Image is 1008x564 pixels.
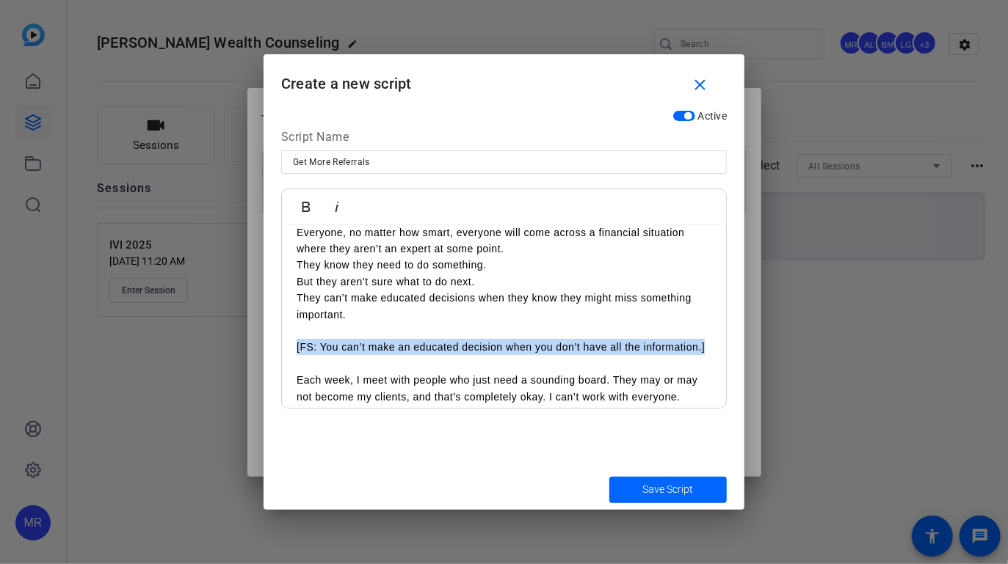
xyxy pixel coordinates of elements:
[264,54,744,102] h1: Create a new script
[323,192,351,221] button: Italic (Ctrl+I)
[297,290,711,323] p: They can’t make educated decisions when they know they might miss something important.
[297,274,711,290] p: But they aren’t sure what to do next.
[292,192,320,221] button: Bold (Ctrl+B)
[297,224,711,257] p: Everyone, no matter how smart, everyone will come across a financial situation where they aren’t ...
[293,153,715,171] input: Enter Script Name
[281,128,727,150] div: Script Name
[698,110,728,122] span: Active
[692,76,710,95] mat-icon: close
[609,477,727,503] button: Save Script
[297,257,711,273] p: They know they need to do something.
[643,482,694,497] span: Save Script
[297,339,711,355] p: [FS: You can’t make an educated decision when you don’t have all the information.]
[297,372,711,405] p: Each week, I meet with people who just need a sounding board. They may or may not become my clien...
